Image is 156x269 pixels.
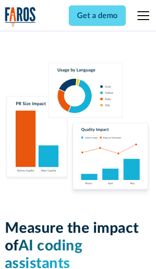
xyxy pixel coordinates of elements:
[5,7,36,27] a: home
[69,5,126,26] a: Get a demo
[5,63,152,196] img: Charts tracking GitHub Copilot's usage and impact on velocity and quality
[132,4,151,27] div: menu
[5,7,36,27] img: Logo of the analytics and reporting company Faros.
